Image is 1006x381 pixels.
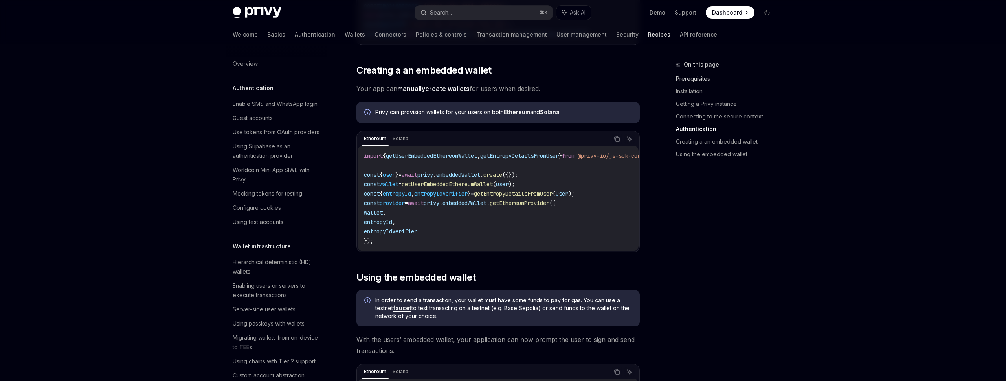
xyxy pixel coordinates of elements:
span: = [398,181,402,188]
strong: manually [397,85,425,92]
span: getEthereumProvider [490,200,549,207]
a: Using test accounts [226,215,327,229]
span: { [383,152,386,159]
a: Security [616,25,639,44]
span: = [405,200,408,207]
a: Enabling users or servers to execute transactions [226,279,327,302]
span: = [398,171,402,178]
div: Guest accounts [233,113,273,123]
div: Ethereum [362,367,389,376]
button: Ask AI [624,134,635,144]
a: Using chains with Tier 2 support [226,354,327,368]
span: . [433,171,436,178]
span: await [402,171,417,178]
span: embeddedWallet [436,171,480,178]
svg: Info [364,109,372,117]
span: ( [553,190,556,197]
a: Worldcoin Mini App SIWE with Privy [226,163,327,187]
div: Configure cookies [233,203,281,213]
span: getEntropyDetailsFromUser [474,190,553,197]
span: ); [568,190,575,197]
button: Copy the contents from the code block [612,367,622,377]
a: Authentication [295,25,335,44]
span: { [380,171,383,178]
a: Using passkeys with wallets [226,316,327,331]
img: dark logo [233,7,281,18]
a: Dashboard [706,6,754,19]
span: const [364,200,380,207]
span: }); [364,237,373,244]
div: Enabling users or servers to execute transactions [233,281,322,300]
span: . [480,171,483,178]
a: Overview [226,57,327,71]
span: user [496,181,509,188]
span: ); [509,181,515,188]
a: Demo [650,9,665,17]
strong: Solana [540,109,560,115]
a: Basics [267,25,285,44]
span: wallet [364,209,383,216]
span: const [364,190,380,197]
a: faucet [393,305,411,312]
span: , [411,190,414,197]
a: Recipes [648,25,670,44]
a: Migrating wallets from on-device to TEEs [226,331,327,354]
a: manuallycreate wallets [397,85,470,93]
a: API reference [680,25,717,44]
span: const [364,171,380,178]
span: provider [380,200,405,207]
strong: Ethereum [504,109,530,115]
div: Ethereum [362,134,389,143]
span: import [364,152,383,159]
a: Getting a Privy instance [676,98,780,110]
span: } [559,152,562,159]
a: Welcome [233,25,258,44]
button: Search...⌘K [415,6,553,20]
span: Ask AI [570,9,586,17]
button: Ask AI [624,367,635,377]
div: Solana [390,134,411,143]
svg: Info [364,297,372,305]
a: Configure cookies [226,201,327,215]
h5: Wallet infrastructure [233,242,291,251]
span: entropyId [364,218,392,226]
span: const [364,181,380,188]
button: Toggle dark mode [761,6,773,19]
span: embeddedWallet [442,200,486,207]
span: Using the embedded wallet [356,271,475,284]
span: privy [424,200,439,207]
div: Mocking tokens for testing [233,189,302,198]
span: entropyIdVerifier [364,228,417,235]
span: entropyIdVerifier [414,190,468,197]
a: Connectors [374,25,406,44]
span: await [408,200,424,207]
a: Enable SMS and WhatsApp login [226,97,327,111]
a: Guest accounts [226,111,327,125]
div: Worldcoin Mini App SIWE with Privy [233,165,322,184]
a: Policies & controls [416,25,467,44]
div: Privy can provision wallets for your users on both and . [375,108,632,117]
span: ( [493,181,496,188]
a: Support [675,9,696,17]
a: Hierarchical deterministic (HD) wallets [226,255,327,279]
a: Using the embedded wallet [676,148,780,161]
div: Search... [430,8,452,17]
div: Solana [390,367,411,376]
div: Using test accounts [233,217,283,227]
span: ({}); [502,171,518,178]
a: Installation [676,85,780,98]
a: Wallets [345,25,365,44]
span: , [477,152,480,159]
span: , [392,218,395,226]
span: With the users’ embedded wallet, your application can now prompt the user to sign and send transa... [356,334,640,356]
span: In order to send a transaction, your wallet must have some funds to pay for gas. You can use a te... [375,296,632,320]
div: Migrating wallets from on-device to TEEs [233,333,322,352]
div: Using chains with Tier 2 support [233,357,316,366]
span: user [556,190,568,197]
span: On this page [684,60,719,69]
div: Use tokens from OAuth providers [233,128,319,137]
span: wallet [380,181,398,188]
button: Ask AI [556,6,591,20]
span: entropyId [383,190,411,197]
a: Connecting to the secure context [676,110,780,123]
